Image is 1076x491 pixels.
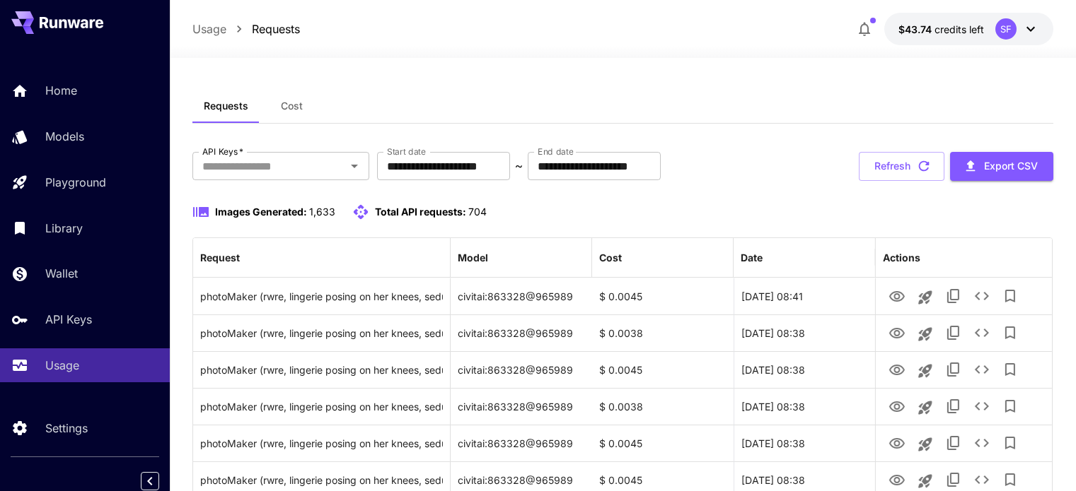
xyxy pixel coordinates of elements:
button: Launch in playground [911,394,939,422]
button: View Image [883,318,911,347]
div: Model [458,252,488,264]
div: civitai:863328@965989 [451,388,592,425]
p: Library [45,220,83,237]
button: Add to library [996,392,1024,420]
button: Launch in playground [911,320,939,348]
p: API Keys [45,311,92,328]
button: See details [968,282,996,310]
button: Add to library [996,319,1024,347]
p: ~ [515,158,523,174]
span: 704 [468,206,487,218]
div: $ 0.0045 [592,425,734,461]
a: Usage [192,20,226,37]
button: Launch in playground [911,283,939,312]
div: $ 0.0045 [592,351,734,388]
span: credits left [935,23,984,35]
label: End date [538,146,573,158]
span: Total API requests: [375,206,466,218]
a: Requests [252,20,300,37]
div: civitai:863328@965989 [451,278,592,314]
button: Copy TaskUUID [939,355,968,384]
div: civitai:863328@965989 [451,351,592,388]
p: Usage [45,357,79,374]
div: 25 Aug, 2025 08:41 [734,278,875,314]
button: Collapse sidebar [141,472,159,490]
button: Add to library [996,429,1024,457]
button: Add to library [996,355,1024,384]
div: 25 Aug, 2025 08:38 [734,351,875,388]
div: Date [741,252,763,264]
div: 25 Aug, 2025 08:38 [734,314,875,351]
button: View Image [883,355,911,384]
div: $43.73586 [898,22,984,37]
button: View Image [883,391,911,420]
button: See details [968,429,996,457]
label: Start date [387,146,426,158]
div: Request [200,252,240,264]
button: Copy TaskUUID [939,429,968,457]
p: Wallet [45,265,78,282]
span: Cost [281,100,303,112]
button: See details [968,355,996,384]
div: Cost [599,252,622,264]
button: Export CSV [950,152,1053,181]
label: API Keys [202,146,243,158]
div: civitai:863328@965989 [451,425,592,461]
div: $ 0.0045 [592,278,734,314]
div: civitai:863328@965989 [451,314,592,351]
div: Click to copy prompt [200,425,443,461]
button: Open [345,156,364,176]
span: Requests [204,100,248,112]
span: 1,633 [309,206,335,218]
p: Playground [45,174,106,191]
p: Home [45,82,77,99]
button: Launch in playground [911,357,939,385]
div: Click to copy prompt [200,315,443,351]
span: Images Generated: [215,206,307,218]
p: Models [45,128,84,145]
div: 25 Aug, 2025 08:38 [734,388,875,425]
button: View Image [883,428,911,457]
div: Click to copy prompt [200,352,443,388]
button: Copy TaskUUID [939,392,968,420]
div: $ 0.0038 [592,388,734,425]
button: See details [968,392,996,420]
span: $43.74 [898,23,935,35]
div: SF [995,18,1017,40]
div: 25 Aug, 2025 08:38 [734,425,875,461]
nav: breadcrumb [192,20,300,37]
button: See details [968,319,996,347]
div: $ 0.0038 [592,314,734,351]
button: Refresh [859,152,944,181]
button: Copy TaskUUID [939,282,968,310]
div: Actions [883,252,920,264]
button: $43.73586SF [884,13,1053,45]
button: View Image [883,281,911,310]
button: Copy TaskUUID [939,319,968,347]
button: Launch in playground [911,430,939,459]
div: Click to copy prompt [200,389,443,425]
button: Add to library [996,282,1024,310]
div: Click to copy prompt [200,278,443,314]
p: Settings [45,420,88,437]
